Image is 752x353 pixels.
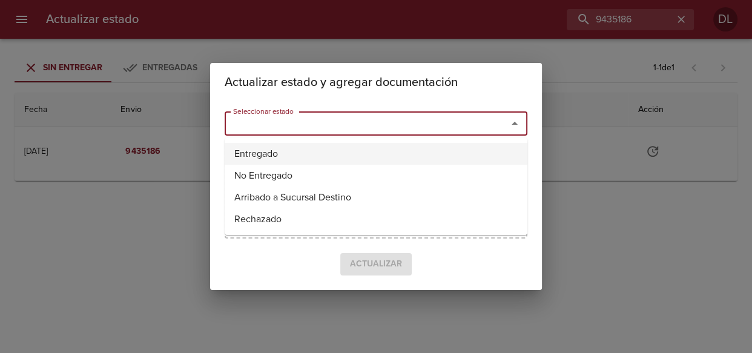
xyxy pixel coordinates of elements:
[225,186,527,208] li: Arribado a Sucursal Destino
[225,73,527,92] h2: Actualizar estado y agregar documentación
[340,253,412,275] span: Seleccione un estado para confirmar
[225,165,527,186] li: No Entregado
[506,115,523,132] button: Close
[225,208,527,230] li: Rechazado
[225,143,527,165] li: Entregado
